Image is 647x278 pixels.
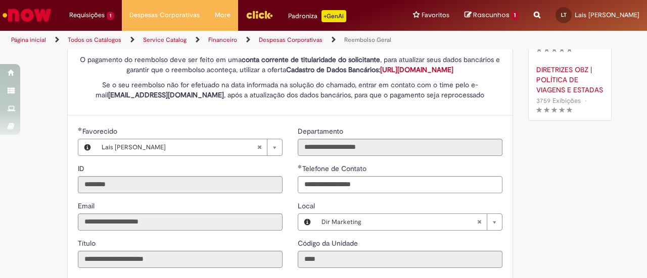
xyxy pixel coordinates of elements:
[69,10,105,20] span: Requisições
[107,12,114,20] span: 1
[78,201,97,211] label: Somente leitura - Email
[97,139,282,155] a: Lais [PERSON_NAME]Limpar campo Favorecido
[575,11,639,19] span: Lais [PERSON_NAME]
[298,251,502,268] input: Código da Unidade
[321,214,477,230] span: Dir Marketing
[536,96,581,105] span: 3759 Exibições
[422,10,449,20] span: Favoritos
[246,7,273,22] img: click_logo_yellow_360x200.png
[78,139,97,155] button: Favorecido, Visualizar este registro Lais Franquilino Tomaz
[288,10,346,22] div: Padroniza
[78,80,502,100] p: Se o seu reembolso não for efetuado na data informada na solução do chamado, entrar em contato co...
[321,10,346,22] p: +GenAi
[129,10,200,20] span: Despesas Corporativas
[78,127,82,131] span: Obrigatório Preenchido
[78,163,86,174] label: Somente leitura - ID
[82,127,119,136] span: Necessários - Favorecido
[298,214,316,230] button: Local, Visualizar este registro Dir Marketing
[78,239,98,248] span: Somente leitura - Título
[286,65,453,74] strong: Cadastro de Dados Bancários:
[298,176,502,193] input: Telefone de Contato
[380,65,453,74] a: [URL][DOMAIN_NAME]
[252,139,267,155] abbr: Limpar campo Favorecido
[215,10,230,20] span: More
[561,12,567,18] span: LT
[242,55,380,64] strong: conta corrente de titularidade do solicitante
[536,65,604,95] a: DIRETRIZES OBZ | POLÍTICA DE VIAGENS E ESTADAS
[143,36,187,44] a: Service Catalog
[344,36,391,44] a: Reembolso Geral
[68,36,121,44] a: Todos os Catálogos
[1,5,53,25] img: ServiceNow
[78,213,283,231] input: Email
[78,164,86,173] span: Somente leitura - ID
[298,239,360,248] span: Somente leitura - Código da Unidade
[8,31,424,49] ul: Trilhas de página
[102,139,257,155] span: Lais [PERSON_NAME]
[473,10,510,20] span: Rascunhos
[298,164,302,169] span: Obrigatório Preenchido
[298,127,345,136] span: Somente leitura - Departamento
[316,214,502,230] a: Dir MarketingLimpar campo Local
[78,176,283,193] input: ID
[302,164,368,173] span: Telefone de Contato
[465,11,519,20] a: Rascunhos
[78,54,502,75] p: O pagamento do reembolso deve ser feito em uma , para atualizar seus dados bancários e garantir q...
[208,36,237,44] a: Financeiro
[259,36,322,44] a: Despesas Corporativas
[78,201,97,210] span: Somente leitura - Email
[11,36,46,44] a: Página inicial
[298,238,360,248] label: Somente leitura - Código da Unidade
[78,238,98,248] label: Somente leitura - Título
[108,90,224,99] strong: [EMAIL_ADDRESS][DOMAIN_NAME]
[298,201,317,210] span: Local
[472,214,487,230] abbr: Limpar campo Local
[298,126,345,136] label: Somente leitura - Departamento
[511,11,519,20] span: 1
[583,94,589,107] span: •
[78,251,283,268] input: Título
[298,139,502,156] input: Departamento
